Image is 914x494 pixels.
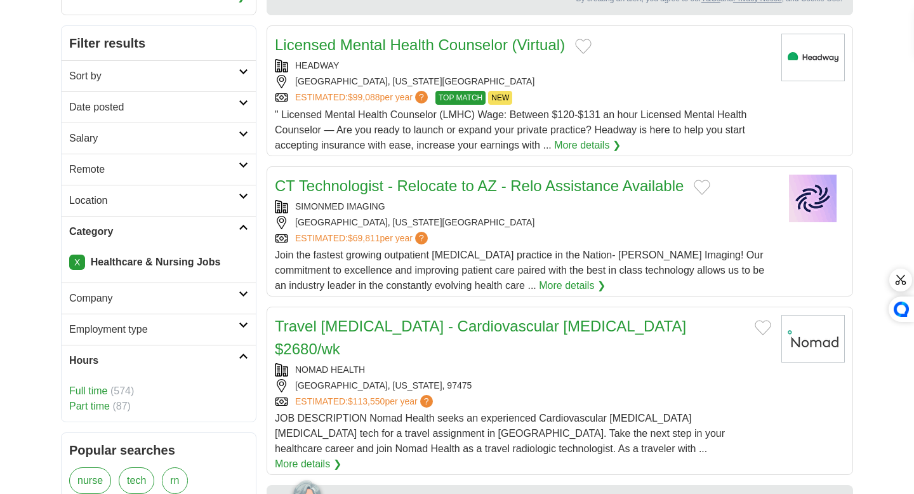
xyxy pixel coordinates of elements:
span: ? [415,91,428,103]
img: Company logo [781,175,845,222]
a: ESTIMATED:$113,550per year? [295,395,435,408]
h2: Employment type [69,322,239,337]
button: Add to favorite jobs [694,180,710,195]
span: $69,811 [348,233,380,243]
a: Full time [69,385,107,396]
a: More details ❯ [539,278,606,293]
a: X [69,255,85,270]
h2: Popular searches [69,441,248,460]
div: [GEOGRAPHIC_DATA], [US_STATE][GEOGRAPHIC_DATA] [275,216,771,229]
a: ESTIMATED:$99,088per year? [295,91,430,105]
h2: Company [69,291,239,306]
span: JOB DESCRIPTION Nomad Health seeks an experienced Cardiovascular [MEDICAL_DATA] [MEDICAL_DATA] te... [275,413,725,454]
a: Salary [62,123,256,154]
h2: Remote [69,162,239,177]
a: Category [62,216,256,247]
button: Add to favorite jobs [755,320,771,335]
a: Travel [MEDICAL_DATA] - Cardiovascular [MEDICAL_DATA] $2680/wk [275,317,686,357]
a: More details ❯ [275,457,341,472]
a: Remote [62,154,256,185]
div: [GEOGRAPHIC_DATA], [US_STATE][GEOGRAPHIC_DATA] [275,75,771,88]
a: NOMAD HEALTH [295,364,365,375]
a: HEADWAY [295,60,339,70]
img: Nomad Health logo [781,315,845,363]
span: ? [420,395,433,408]
h2: Salary [69,131,239,146]
a: nurse [69,467,111,494]
a: CT Technologist - Relocate to AZ - Relo Assistance Available [275,177,684,194]
img: Headway logo [781,34,845,81]
a: More details ❯ [554,138,621,153]
span: Join the fastest growing outpatient [MEDICAL_DATA] practice in the Nation- [PERSON_NAME] Imaging!... [275,250,764,291]
h2: Date posted [69,100,239,115]
a: Sort by [62,60,256,91]
a: Company [62,283,256,314]
button: Add to favorite jobs [575,39,592,54]
h2: Filter results [62,26,256,60]
h2: Location [69,193,239,208]
a: Employment type [62,314,256,345]
div: SIMONMED IMAGING [275,200,771,213]
a: Hours [62,345,256,376]
a: Date posted [62,91,256,123]
a: rn [162,467,187,494]
a: Licensed Mental Health Counselor (Virtual) [275,36,565,53]
span: $113,550 [348,396,385,406]
span: $99,088 [348,92,380,102]
h2: Category [69,224,239,239]
a: Part time [69,401,110,411]
div: [GEOGRAPHIC_DATA], [US_STATE], 97475 [275,379,771,392]
a: ESTIMATED:$69,811per year? [295,232,430,245]
h2: Sort by [69,69,239,84]
h2: Hours [69,353,239,368]
span: (87) [112,401,130,411]
a: Location [62,185,256,216]
span: NEW [488,91,512,105]
span: ? [415,232,428,244]
span: " Licensed Mental Health Counselor (LMHC) Wage: Between $120-$131 an hour Licensed Mental Health ... [275,109,746,150]
strong: Healthcare & Nursing Jobs [91,257,221,267]
span: (574) [110,385,134,396]
span: TOP MATCH [435,91,486,105]
a: tech [119,467,154,494]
